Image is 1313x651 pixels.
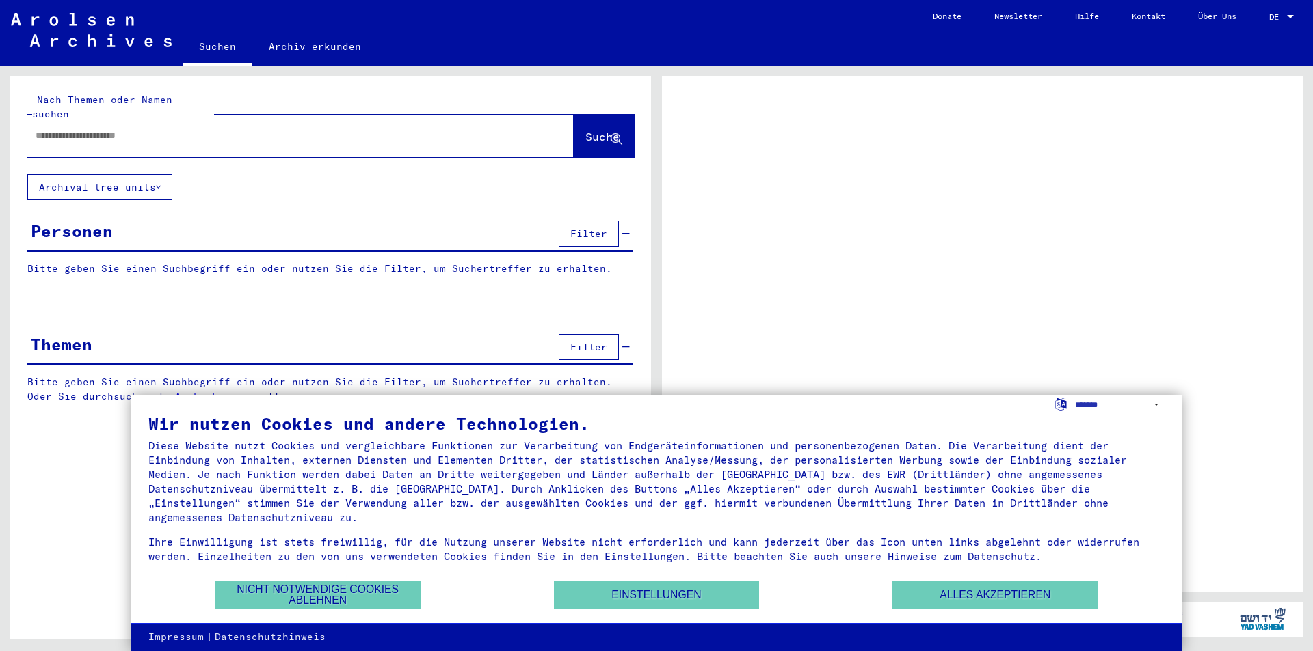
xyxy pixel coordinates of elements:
span: DE [1269,12,1284,22]
a: Archiv erkunden [252,30,377,63]
button: Filter [559,334,619,360]
div: Ihre Einwilligung ist stets freiwillig, für die Nutzung unserer Website nicht erforderlich und ka... [148,535,1165,564]
a: Datenschutzhinweis [215,631,326,644]
div: Themen [31,332,92,357]
button: Suche [574,115,634,157]
button: Einstellungen [554,581,759,609]
span: Suche [585,130,620,143]
div: Diese Website nutzt Cookies und vergleichbare Funktionen zur Verarbeitung von Endgeräteinformatio... [148,439,1165,525]
mat-label: Nach Themen oder Namen suchen [32,94,172,120]
div: Personen [31,219,113,243]
span: Filter [570,341,607,353]
label: Sprache auswählen [1054,397,1068,410]
button: Nicht notwendige Cookies ablehnen [215,581,421,609]
div: Wir nutzen Cookies und andere Technologien. [148,415,1165,432]
a: Archivbaum [175,390,237,402]
img: yv_logo.png [1237,602,1288,636]
a: Suchen [183,30,252,66]
p: Bitte geben Sie einen Suchbegriff ein oder nutzen Sie die Filter, um Suchertreffer zu erhalten. [27,262,633,276]
button: Archival tree units [27,174,172,200]
button: Alles akzeptieren [892,581,1098,609]
select: Sprache auswählen [1075,395,1165,415]
img: Arolsen_neg.svg [11,13,172,47]
button: Filter [559,221,619,247]
a: Impressum [148,631,204,644]
p: Bitte geben Sie einen Suchbegriff ein oder nutzen Sie die Filter, um Suchertreffer zu erhalten. O... [27,375,634,404]
span: Filter [570,227,607,240]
